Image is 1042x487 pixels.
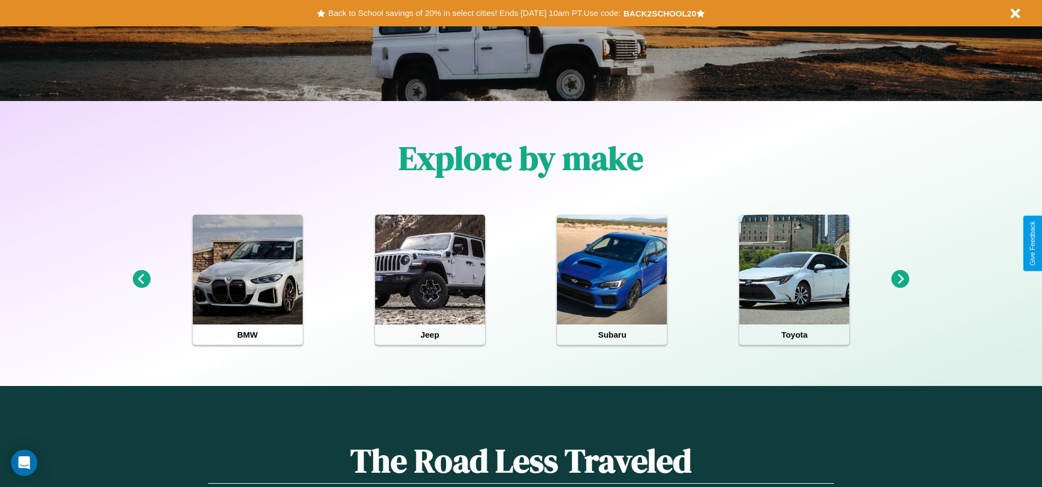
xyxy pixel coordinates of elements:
[193,324,303,345] h4: BMW
[1029,221,1037,266] div: Give Feedback
[11,450,37,476] div: Open Intercom Messenger
[399,136,643,181] h1: Explore by make
[623,9,696,18] b: BACK2SCHOOL20
[208,438,833,484] h1: The Road Less Traveled
[739,324,849,345] h4: Toyota
[375,324,485,345] h4: Jeep
[557,324,667,345] h4: Subaru
[325,5,623,21] button: Back to School savings of 20% in select cities! Ends [DATE] 10am PT.Use code:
